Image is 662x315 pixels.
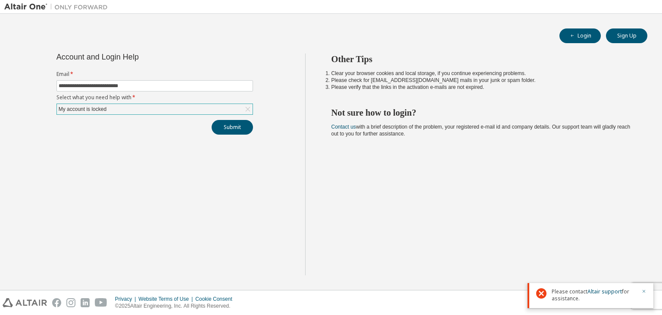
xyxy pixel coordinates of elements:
[331,70,632,77] li: Clear your browser cookies and local storage, if you continue experiencing problems.
[115,302,237,310] p: © 2025 Altair Engineering, Inc. All Rights Reserved.
[57,104,253,114] div: My account is locked
[52,298,61,307] img: facebook.svg
[195,296,237,302] div: Cookie Consent
[331,107,632,118] h2: Not sure how to login?
[587,288,622,295] a: Altair support
[4,3,112,11] img: Altair One
[212,120,253,135] button: Submit
[331,84,632,91] li: Please verify that the links in the activation e-mails are not expired.
[66,298,75,307] img: instagram.svg
[138,296,195,302] div: Website Terms of Use
[56,94,253,101] label: Select what you need help with
[331,54,632,65] h2: Other Tips
[331,77,632,84] li: Please check for [EMAIL_ADDRESS][DOMAIN_NAME] mails in your junk or spam folder.
[559,28,601,43] button: Login
[95,298,107,307] img: youtube.svg
[331,124,356,130] a: Contact us
[3,298,47,307] img: altair_logo.svg
[81,298,90,307] img: linkedin.svg
[115,296,138,302] div: Privacy
[606,28,647,43] button: Sign Up
[552,288,636,302] span: Please contact for assistance.
[56,71,253,78] label: Email
[57,104,108,114] div: My account is locked
[331,124,631,137] span: with a brief description of the problem, your registered e-mail id and company details. Our suppo...
[56,54,214,60] div: Account and Login Help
